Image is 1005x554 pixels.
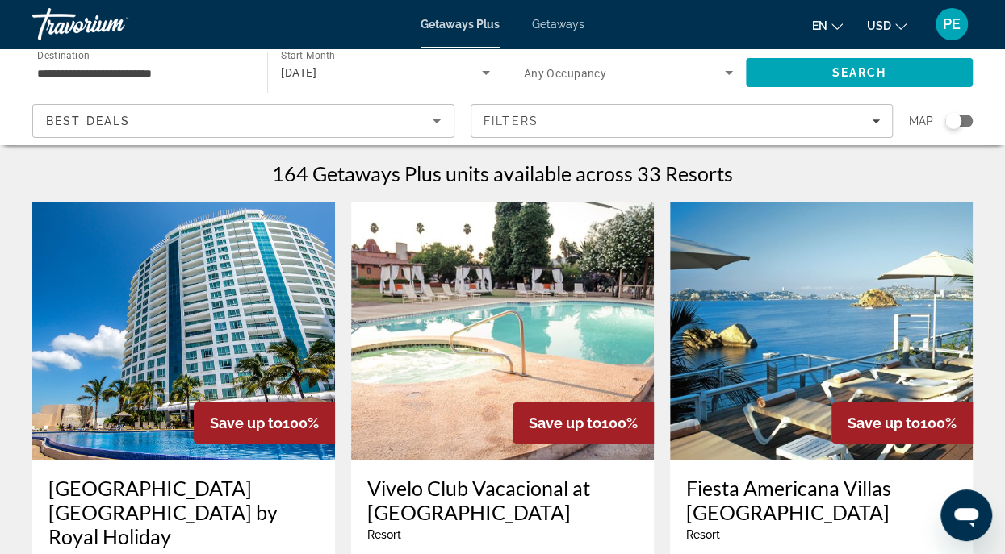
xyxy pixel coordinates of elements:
button: Change language [812,14,843,37]
span: Resort [686,528,720,541]
span: Any Occupancy [524,67,607,80]
span: en [812,19,827,32]
span: Destination [37,49,90,60]
span: Start Month [281,50,335,61]
span: Search [832,66,887,79]
span: Map [909,110,933,132]
span: Resort [367,528,401,541]
img: Park Royal Beach Resort Mazatlán by Royal Holiday [32,202,335,460]
button: Filters [471,104,893,138]
a: [GEOGRAPHIC_DATA] [GEOGRAPHIC_DATA] by Royal Holiday [48,476,319,548]
input: Select destination [37,64,246,83]
a: Fiesta Americana Villas [GEOGRAPHIC_DATA] [686,476,957,524]
span: [DATE] [281,66,316,79]
span: Filters [484,115,538,127]
span: USD [867,19,891,32]
div: 100% [513,402,654,444]
span: Best Deals [46,115,130,127]
span: Save up to [529,414,601,431]
h1: 164 Getaways Plus units available across 33 Resorts [272,161,733,185]
iframe: Button to launch messaging window [940,489,992,541]
a: Getaways [532,18,584,31]
img: Vivelo Club Vacacional at Rancho Tecate [351,202,654,460]
div: 100% [194,402,335,444]
button: Change currency [867,14,907,37]
button: Search [746,58,973,87]
span: Save up to [848,414,920,431]
span: PE [943,16,961,32]
a: Travorium [32,3,194,45]
span: Save up to [210,414,283,431]
a: Getaways Plus [421,18,500,31]
a: Vivelo Club Vacacional at [GEOGRAPHIC_DATA] [367,476,638,524]
mat-select: Sort by [46,111,441,131]
img: Fiesta Americana Villas Acapulco [670,202,973,460]
button: User Menu [931,7,973,41]
div: 100% [831,402,973,444]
